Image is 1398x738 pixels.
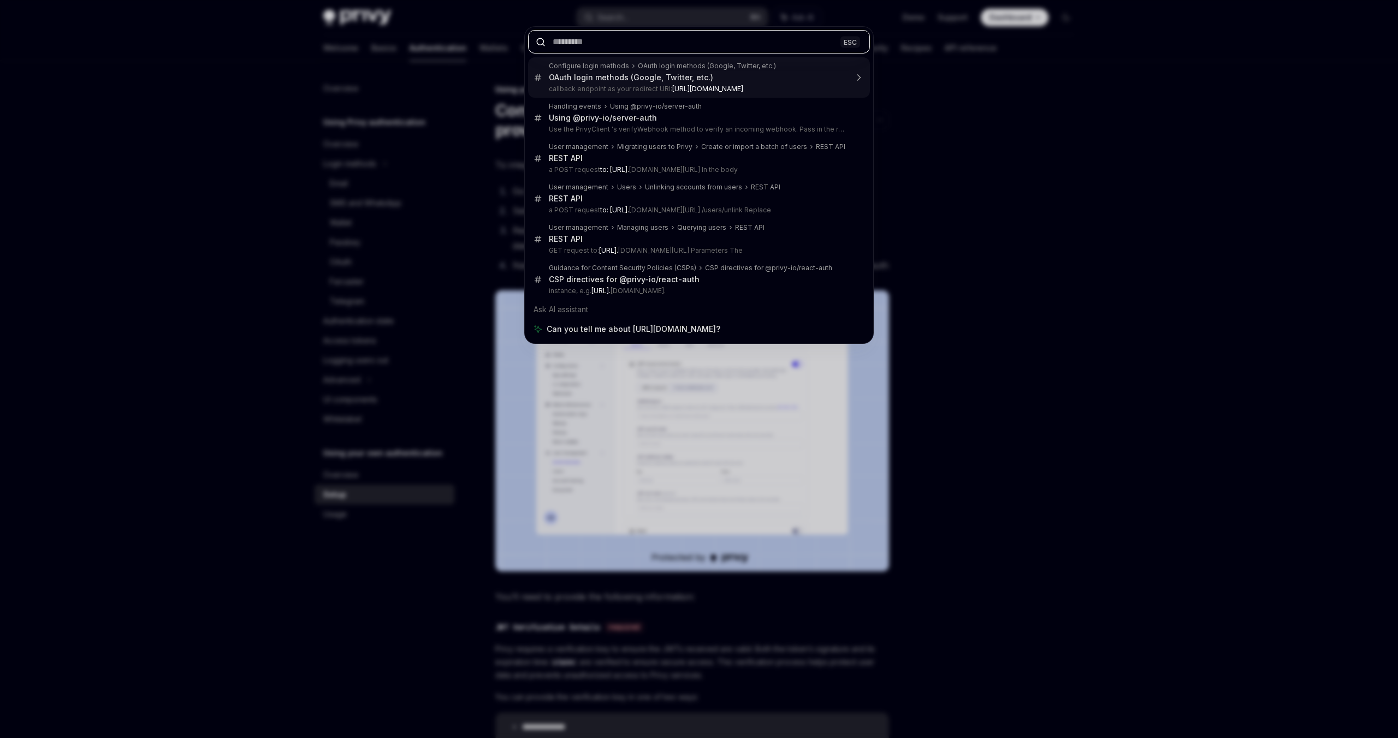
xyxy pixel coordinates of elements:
[672,85,743,93] b: [URL][DOMAIN_NAME]
[549,275,700,284] div: CSP directives for @privy-io/react-auth
[549,234,583,244] div: REST API
[549,246,847,255] p: GET request to: [DOMAIN_NAME][URL] Parameters The
[549,142,608,151] div: User management
[735,223,765,232] div: REST API
[816,142,845,151] div: REST API
[549,62,629,70] div: Configure login methods
[549,85,847,93] p: callback endpoint as your redirect URI:
[549,125,847,134] p: Use the PrivyClient 's verifyWebhook method to verify an incoming webhook. Pass in the request body,
[617,142,692,151] div: Migrating users to Privy
[528,300,870,319] div: Ask AI assistant
[549,102,601,111] div: Handling events
[549,73,713,82] div: OAuth login methods (Google, Twitter, etc.)
[549,113,657,123] div: Using @privy-io/server-auth
[600,206,629,214] b: to: [URL].
[705,264,832,272] div: CSP directives for @privy-io/react-auth
[600,165,629,174] b: to: [URL].
[645,183,742,192] div: Unlinking accounts from users
[549,264,696,272] div: Guidance for Content Security Policies (CSPs)
[751,183,780,192] div: REST API
[549,165,847,174] p: a POST request [DOMAIN_NAME][URL] In the body
[617,223,668,232] div: Managing users
[840,36,860,47] div: ESC
[549,206,847,215] p: a POST request [DOMAIN_NAME][URL] /users/unlink Replace
[591,287,611,295] b: [URL].
[549,287,847,295] p: instance, e.g. [DOMAIN_NAME].
[549,183,608,192] div: User management
[638,62,776,70] div: OAuth login methods (Google, Twitter, etc.)
[549,153,583,163] div: REST API
[701,142,807,151] div: Create or import a batch of users
[549,194,583,204] div: REST API
[617,183,636,192] div: Users
[610,102,702,111] div: Using @privy-io/server-auth
[547,324,720,335] span: Can you tell me about [URL][DOMAIN_NAME]?
[599,246,618,254] b: [URL].
[549,223,608,232] div: User management
[677,223,726,232] div: Querying users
